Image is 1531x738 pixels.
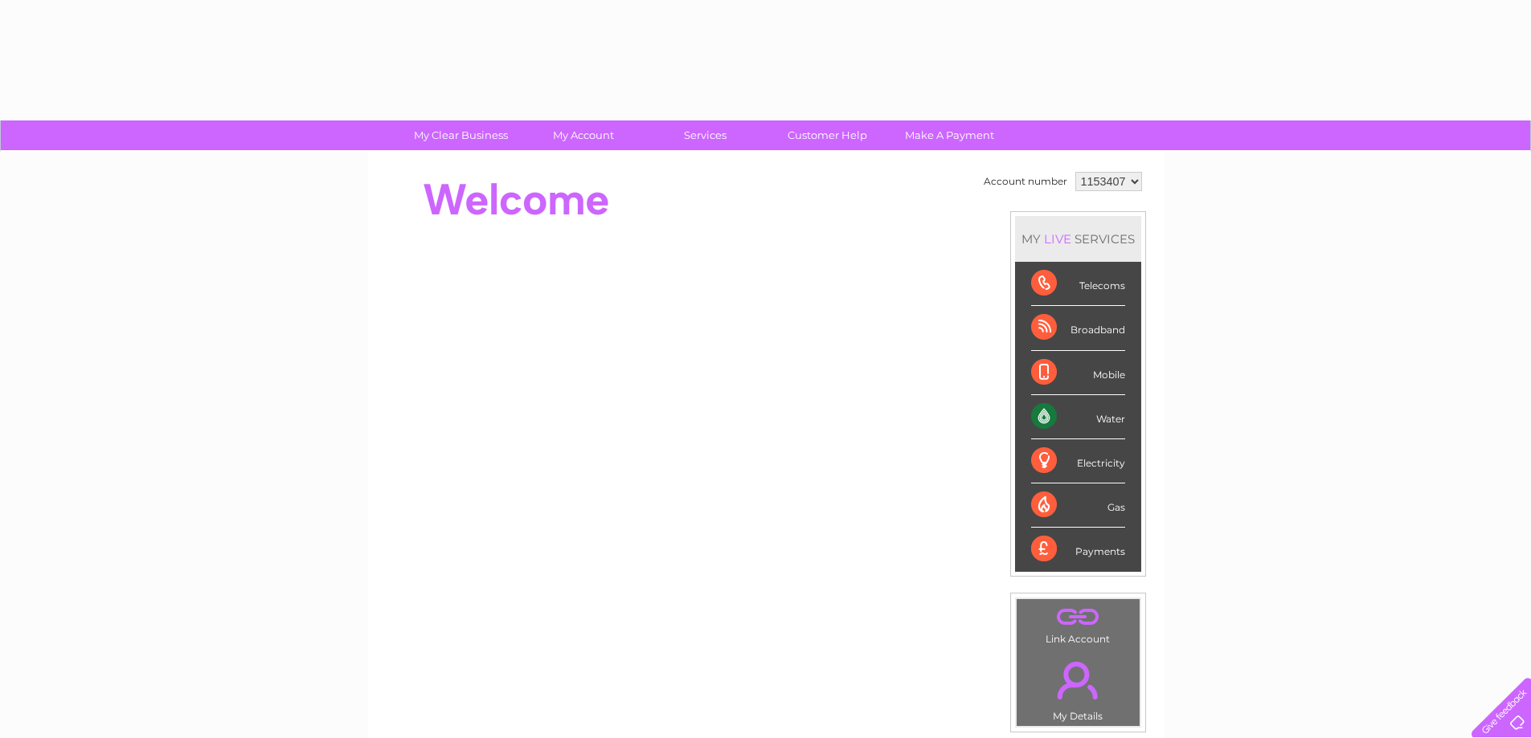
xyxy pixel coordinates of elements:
div: Broadband [1031,306,1125,350]
td: My Details [1016,648,1140,727]
a: My Clear Business [395,120,527,150]
a: My Account [517,120,649,150]
td: Account number [980,168,1071,195]
div: MY SERVICES [1015,216,1141,262]
div: Water [1031,395,1125,439]
a: Customer Help [761,120,894,150]
a: . [1021,603,1136,631]
div: Telecoms [1031,262,1125,306]
a: Make A Payment [883,120,1016,150]
div: LIVE [1041,231,1075,247]
a: . [1021,652,1136,708]
td: Link Account [1016,598,1140,649]
div: Payments [1031,528,1125,571]
div: Mobile [1031,351,1125,395]
div: Gas [1031,483,1125,528]
div: Electricity [1031,439,1125,483]
a: Services [639,120,772,150]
